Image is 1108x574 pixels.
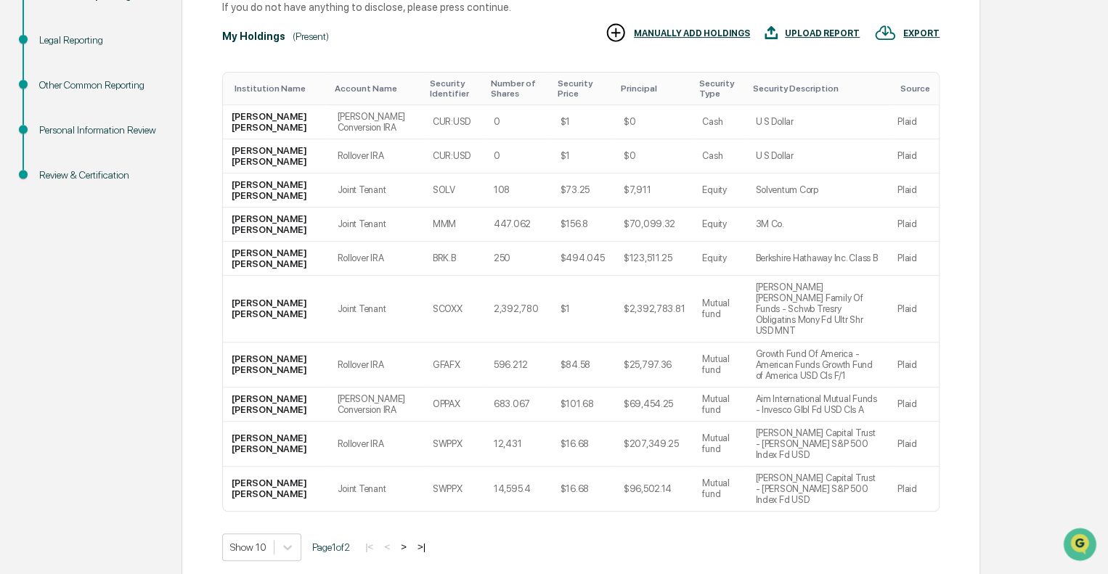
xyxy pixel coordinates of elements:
td: $2,392,783.81 [615,276,694,343]
td: Mutual fund [693,276,746,343]
td: Cash [693,105,746,139]
td: $16.68 [551,467,614,511]
td: Plaid [889,343,939,388]
button: |< [361,541,378,553]
td: Plaid [889,173,939,208]
td: Mutual fund [693,343,746,388]
td: $16.68 [551,422,614,467]
td: $1 [551,105,614,139]
td: $7,911 [615,173,694,208]
td: [PERSON_NAME] Conversion IRA [328,388,423,422]
img: 1746055101610-c473b297-6a78-478c-a979-82029cc54cd1 [15,111,41,137]
td: 0 [485,105,552,139]
td: [PERSON_NAME] Conversion IRA [328,105,423,139]
td: Joint Tenant [328,467,423,511]
td: [PERSON_NAME] [PERSON_NAME] [223,139,328,173]
a: 🗄️Attestations [99,177,186,203]
button: >| [413,541,430,553]
span: Preclearance [29,183,94,197]
div: Legal Reporting [39,33,158,48]
div: Toggle SortBy [430,78,479,99]
td: Plaid [889,208,939,242]
div: 🗄️ [105,184,117,196]
td: [PERSON_NAME] [PERSON_NAME] [223,467,328,511]
td: 447.062 [485,208,552,242]
td: SCOXX [424,276,485,343]
td: OPPAX [424,388,485,422]
td: U S Dollar [746,139,889,173]
td: Cash [693,139,746,173]
td: Equity [693,173,746,208]
td: $156.8 [551,208,614,242]
td: Equity [693,242,746,276]
div: Toggle SortBy [491,78,546,99]
td: U S Dollar [746,105,889,139]
td: $96,502.14 [615,467,694,511]
div: MANUALLY ADD HOLDINGS [634,28,750,38]
td: 2,392,780 [485,276,552,343]
div: Toggle SortBy [752,83,883,94]
td: Growth Fund Of America - American Funds Growth Fund of America USD Cls F/1 [746,343,889,388]
td: Solventum Corp [746,173,889,208]
td: $70,099.32 [615,208,694,242]
div: 🖐️ [15,184,26,196]
td: 683.067 [485,388,552,422]
td: CUR:USD [424,105,485,139]
td: $0 [615,105,694,139]
img: EXPORT [874,22,896,44]
td: [PERSON_NAME] [PERSON_NAME] [223,105,328,139]
td: Mutual fund [693,467,746,511]
td: Mutual fund [693,388,746,422]
td: $73.25 [551,173,614,208]
td: [PERSON_NAME] [PERSON_NAME] [223,388,328,422]
td: Plaid [889,276,939,343]
td: SOLV [424,173,485,208]
div: We're available if you need us! [49,126,184,137]
div: UPLOAD REPORT [785,28,860,38]
iframe: Open customer support [1062,526,1101,565]
td: [PERSON_NAME] [PERSON_NAME] [223,422,328,467]
td: CUR:USD [424,139,485,173]
td: 14,595.4 [485,467,552,511]
div: Review & Certification [39,168,158,183]
td: Plaid [889,242,939,276]
td: BRK.B [424,242,485,276]
td: Berkshire Hathaway Inc. Class B [746,242,889,276]
td: Rollover IRA [328,422,423,467]
td: [PERSON_NAME] [PERSON_NAME] [223,242,328,276]
td: $207,349.25 [615,422,694,467]
a: Powered byPylon [102,245,176,257]
td: $1 [551,276,614,343]
td: [PERSON_NAME] [PERSON_NAME] Family Of Funds - Schwb Tresry Obligatins Mony Fd Ultr Shr USD MNT [746,276,889,343]
td: Rollover IRA [328,139,423,173]
td: Joint Tenant [328,173,423,208]
td: 596.212 [485,343,552,388]
span: Data Lookup [29,210,91,225]
div: My Holdings [222,30,285,42]
td: 0 [485,139,552,173]
div: 🔎 [15,212,26,224]
span: Page 1 of 2 [312,541,350,553]
td: Equity [693,208,746,242]
td: SWPPX [424,467,485,511]
td: Rollover IRA [328,343,423,388]
td: Mutual fund [693,422,746,467]
td: [PERSON_NAME] [PERSON_NAME] [223,343,328,388]
td: $69,454.25 [615,388,694,422]
div: Toggle SortBy [235,83,322,94]
div: Personal Information Review [39,123,158,138]
a: 🖐️Preclearance [9,177,99,203]
div: Other Common Reporting [39,78,158,93]
div: Toggle SortBy [621,83,688,94]
td: $0 [615,139,694,173]
img: UPLOAD REPORT [765,22,778,44]
span: Pylon [144,246,176,257]
td: MMM [424,208,485,242]
td: SWPPX [424,422,485,467]
td: Plaid [889,139,939,173]
td: Rollover IRA [328,242,423,276]
td: [PERSON_NAME] [PERSON_NAME] [223,276,328,343]
td: 108 [485,173,552,208]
